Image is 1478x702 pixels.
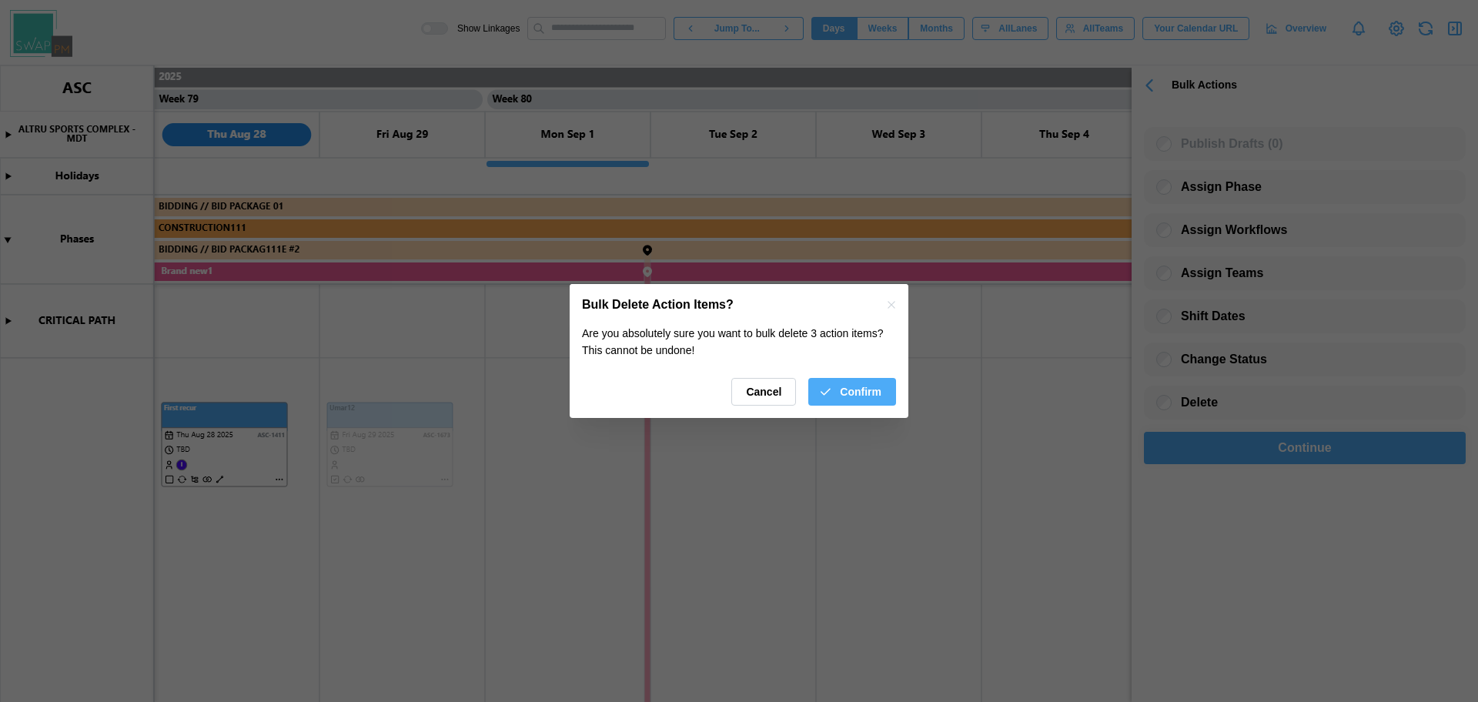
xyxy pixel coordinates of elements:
h2: Bulk Delete Action Items? [582,299,734,311]
span: Confirm [840,379,881,405]
button: Cancel [731,378,796,406]
span: Cancel [746,379,781,405]
div: Are you absolutely sure you want to bulk delete 3 action items? This cannot be undone! [582,326,896,359]
button: Confirm [808,378,896,406]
